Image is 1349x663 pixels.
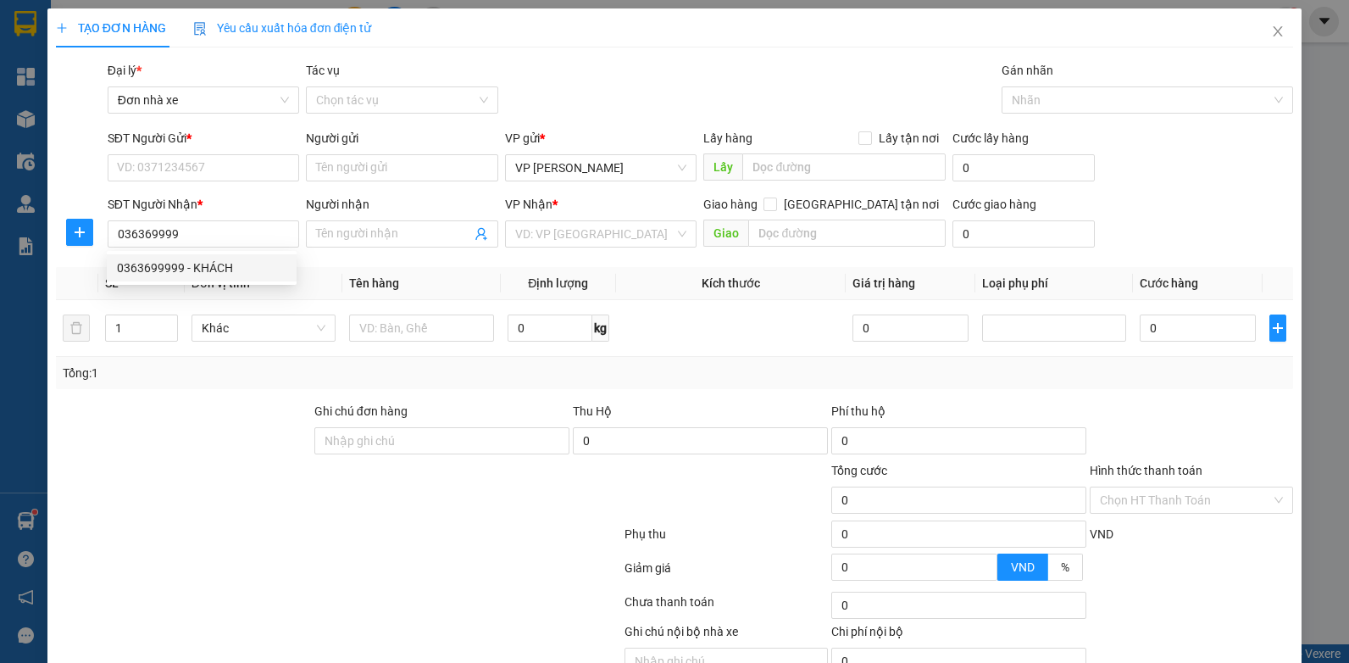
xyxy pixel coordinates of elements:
[625,622,828,648] div: Ghi chú nội bộ nhà xe
[157,90,197,103] span: Website
[1254,8,1302,56] button: Close
[1269,315,1286,342] button: plus
[703,131,752,145] span: Lấy hàng
[105,276,119,290] span: SL
[748,220,945,247] input: Dọc đường
[623,559,830,588] div: Giảm giá
[118,87,290,113] span: Đơn nhà xe
[1271,25,1285,38] span: close
[349,315,494,342] input: VD: Bàn, Ghế
[831,464,887,477] span: Tổng cước
[67,226,92,239] span: plus
[202,315,326,341] span: Khác
[108,195,300,214] div: SĐT Người Nhận
[306,64,340,77] label: Tác vụ
[777,195,946,214] span: [GEOGRAPHIC_DATA] tận nơi
[314,404,408,418] label: Ghi chú đơn hàng
[475,227,488,241] span: user-add
[952,131,1029,145] label: Cước lấy hàng
[702,276,760,290] span: Kích thước
[573,404,612,418] span: Thu Hộ
[1140,276,1198,290] span: Cước hàng
[117,259,286,277] div: 0363699999 - KHÁCH
[176,71,286,84] strong: Hotline : 0889 23 23 23
[63,364,522,382] div: Tổng: 1
[975,267,1134,300] th: Loại phụ phí
[952,198,1036,211] label: Cước giao hàng
[15,26,95,106] img: logo
[703,198,758,211] span: Giao hàng
[349,276,399,290] span: Tên hàng
[623,525,830,554] div: Phụ thu
[157,87,307,103] strong: : [DOMAIN_NAME]
[56,22,68,34] span: plus
[831,622,1086,648] div: Chi phí nội bộ
[193,22,207,36] img: icon
[306,195,498,214] div: Người nhận
[1061,560,1069,574] span: %
[107,254,297,281] div: 0363699999 - KHÁCH
[306,129,498,148] div: Người gửi
[116,29,347,47] strong: CÔNG TY TNHH VĨNH QUANG
[703,220,748,247] span: Giao
[56,21,166,35] span: TẠO ĐƠN HÀNG
[1090,527,1113,541] span: VND
[1011,560,1035,574] span: VND
[66,219,93,246] button: plus
[1090,464,1202,477] label: Hình thức thanh toán
[872,129,946,148] span: Lấy tận nơi
[952,154,1095,181] input: Cước lấy hàng
[528,276,588,290] span: Định lượng
[831,402,1086,427] div: Phí thu hộ
[505,198,552,211] span: VP Nhận
[515,155,687,181] span: VP Trần Khát Chân
[742,153,945,181] input: Dọc đường
[852,276,915,290] span: Giá trị hàng
[163,50,300,68] strong: PHIẾU GỬI HÀNG
[592,315,609,342] span: kg
[952,220,1095,248] input: Cước giao hàng
[703,153,742,181] span: Lấy
[63,315,90,342] button: delete
[1002,64,1053,77] label: Gán nhãn
[852,315,969,342] input: 0
[505,129,697,148] div: VP gửi
[193,21,372,35] span: Yêu cầu xuất hóa đơn điện tử
[1270,321,1285,335] span: plus
[314,427,569,454] input: Ghi chú đơn hàng
[623,593,830,622] div: Chưa thanh toán
[108,64,142,77] span: Đại lý
[108,129,300,148] div: SĐT Người Gửi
